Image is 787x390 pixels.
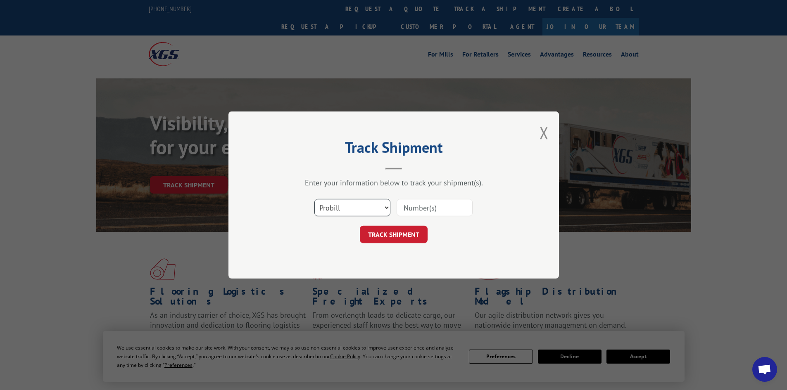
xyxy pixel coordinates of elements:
div: Enter your information below to track your shipment(s). [270,178,518,187]
button: TRACK SHIPMENT [360,226,428,243]
input: Number(s) [397,199,473,216]
div: Open chat [752,357,777,382]
h2: Track Shipment [270,142,518,157]
button: Close modal [540,122,549,144]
